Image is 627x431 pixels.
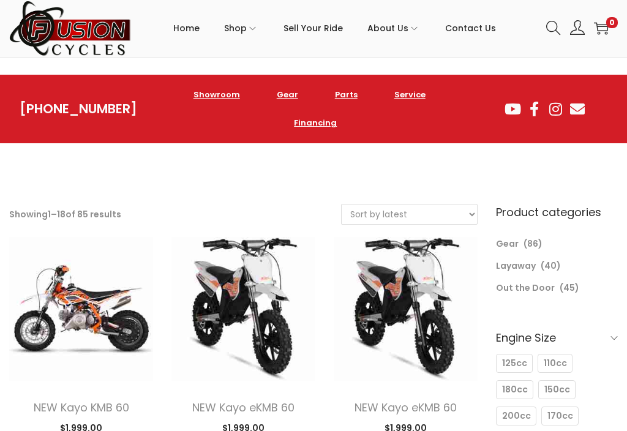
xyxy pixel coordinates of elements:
[496,238,519,250] a: Gear
[132,1,537,56] nav: Primary navigation
[265,81,310,109] a: Gear
[502,383,528,396] span: 180cc
[560,282,579,294] span: (45)
[57,208,66,220] span: 18
[34,400,129,415] a: NEW Kayo KMB 60
[20,100,137,118] a: [PHONE_NUMBER]
[323,81,370,109] a: Parts
[157,81,468,137] nav: Menu
[173,13,200,43] span: Home
[283,13,343,43] span: Sell Your Ride
[594,21,609,36] a: 0
[541,260,561,272] span: (40)
[192,400,295,415] a: NEW Kayo eKMB 60
[355,400,457,415] a: NEW Kayo eKMB 60
[282,109,349,137] a: Financing
[367,13,408,43] span: About Us
[173,1,200,56] a: Home
[367,1,421,56] a: About Us
[496,282,555,294] a: Out the Door
[544,383,570,396] span: 150cc
[502,410,531,422] span: 200cc
[342,204,477,224] select: Shop order
[224,13,247,43] span: Shop
[502,357,527,370] span: 125cc
[496,204,618,220] h6: Product categories
[48,208,51,220] span: 1
[9,206,121,223] p: Showing – of 85 results
[445,1,496,56] a: Contact Us
[496,323,618,352] h6: Engine Size
[547,410,573,422] span: 170cc
[496,260,536,272] a: Layaway
[524,238,543,250] span: (86)
[224,1,259,56] a: Shop
[283,1,343,56] a: Sell Your Ride
[544,357,567,370] span: 110cc
[445,13,496,43] span: Contact Us
[382,81,438,109] a: Service
[181,81,252,109] a: Showroom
